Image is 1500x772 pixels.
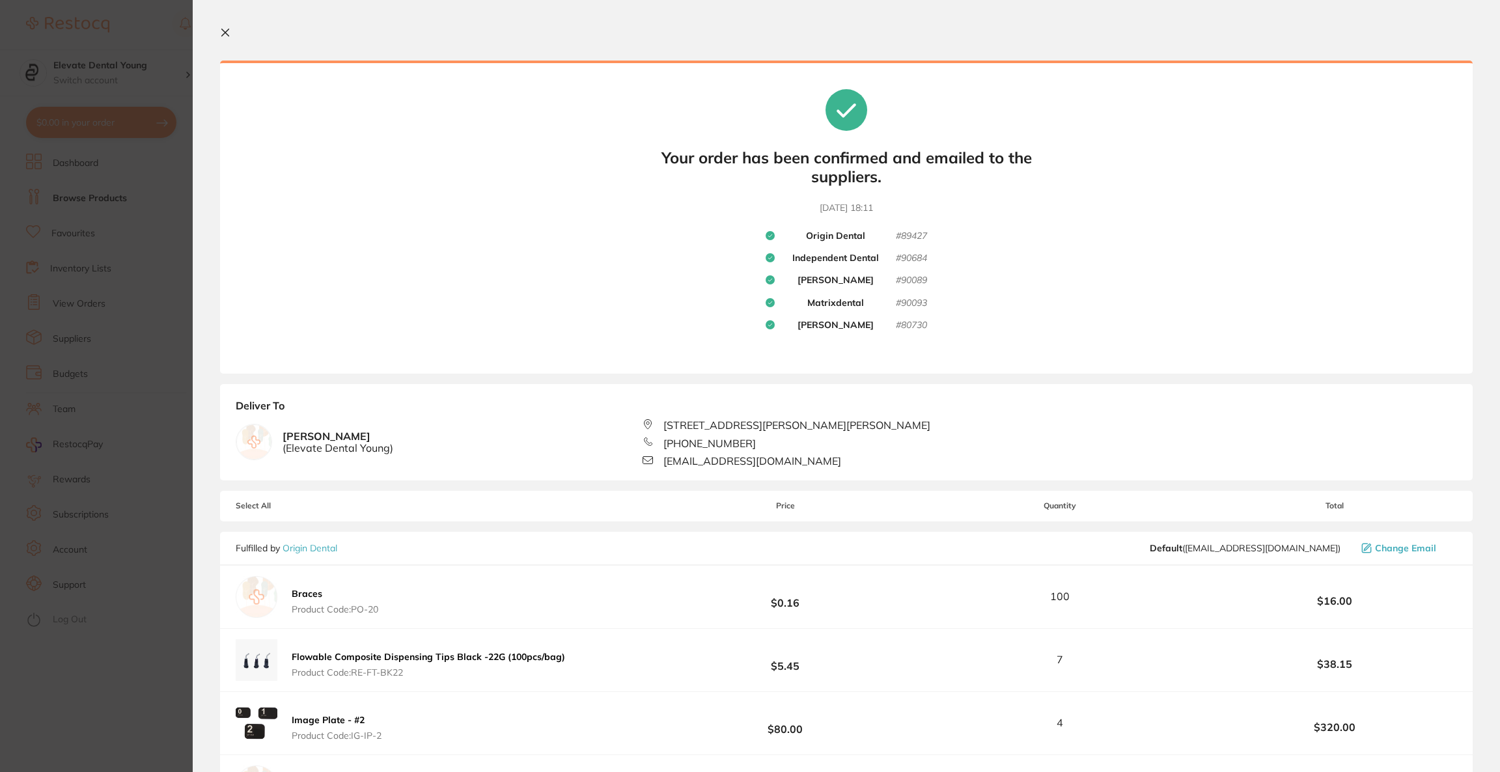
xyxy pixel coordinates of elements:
span: [PHONE_NUMBER] [663,437,756,449]
span: [STREET_ADDRESS][PERSON_NAME][PERSON_NAME] [663,419,930,431]
button: Braces Product Code:PO-20 [288,588,382,615]
span: Product Code: IG-IP-2 [292,730,382,741]
span: Price [663,501,908,510]
b: $320.00 [1213,721,1457,733]
img: cDJzcmltcg [236,639,277,681]
b: $5.45 [663,648,908,672]
button: Change Email [1357,542,1457,554]
span: [EMAIL_ADDRESS][DOMAIN_NAME] [663,455,841,467]
b: $38.15 [1213,658,1457,670]
img: empty.jpg [236,424,271,460]
button: Flowable Composite Dispensing Tips Black -22G (100pcs/bag) Product Code:RE-FT-BK22 [288,651,569,678]
span: 4 [1057,717,1063,728]
b: Braces [292,588,322,600]
img: empty.jpg [236,576,277,618]
span: 100 [1050,590,1070,602]
span: Product Code: PO-20 [292,604,378,614]
small: # 90684 [896,253,927,264]
img: a2JleWRnaA [236,702,277,744]
span: info@origindental.com.au [1150,543,1340,553]
b: Independent Dental [792,253,879,264]
b: Your order has been confirmed and emailed to the suppliers. [651,148,1042,186]
span: 7 [1057,654,1063,665]
button: Image Plate - #2 Product Code:IG-IP-2 [288,714,385,741]
small: # 89427 [896,230,927,242]
b: Matrixdental [807,297,864,309]
b: [PERSON_NAME] [798,275,874,286]
b: Origin Dental [806,230,865,242]
small: # 90089 [896,275,927,286]
span: Total [1213,501,1457,510]
b: Image Plate - #2 [292,714,365,726]
a: Origin Dental [283,542,337,554]
span: Select All [236,501,366,510]
small: # 90093 [896,297,927,309]
b: Flowable Composite Dispensing Tips Black -22G (100pcs/bag) [292,651,565,663]
b: $16.00 [1213,595,1457,607]
p: Fulfilled by [236,543,337,553]
b: $80.00 [663,711,908,735]
b: Default [1150,542,1182,554]
span: Product Code: RE-FT-BK22 [292,667,565,678]
b: $0.16 [663,585,908,609]
b: Deliver To [236,400,1457,419]
b: [PERSON_NAME] [798,320,874,331]
b: [PERSON_NAME] [283,430,393,454]
time: [DATE] 18:11 [820,202,873,215]
span: Change Email [1375,543,1436,553]
small: # 80730 [896,320,927,331]
span: ( Elevate Dental Young ) [283,442,393,454]
span: Quantity [908,501,1213,510]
